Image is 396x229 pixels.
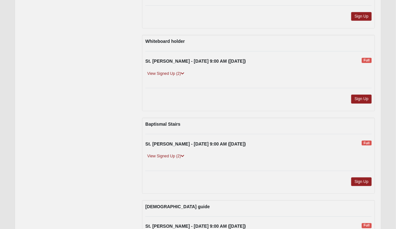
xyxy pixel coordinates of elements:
[362,141,372,146] span: Full
[351,95,372,103] a: Sign Up
[145,39,185,44] strong: Whiteboard holder
[351,12,372,21] a: Sign Up
[145,70,186,77] a: View Signed Up (2)
[145,59,246,64] strong: St. [PERSON_NAME] - [DATE] 9:00 AM ([DATE])
[362,58,372,63] span: Full
[145,204,210,209] strong: [DEMOGRAPHIC_DATA] guide
[145,153,186,160] a: View Signed Up (2)
[362,223,372,228] span: Full
[145,122,180,127] strong: Baptismal Stairs
[351,178,372,186] a: Sign Up
[145,141,246,146] strong: St. [PERSON_NAME] - [DATE] 9:00 AM ([DATE])
[145,224,246,229] strong: St. [PERSON_NAME] - [DATE] 9:00 AM ([DATE])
